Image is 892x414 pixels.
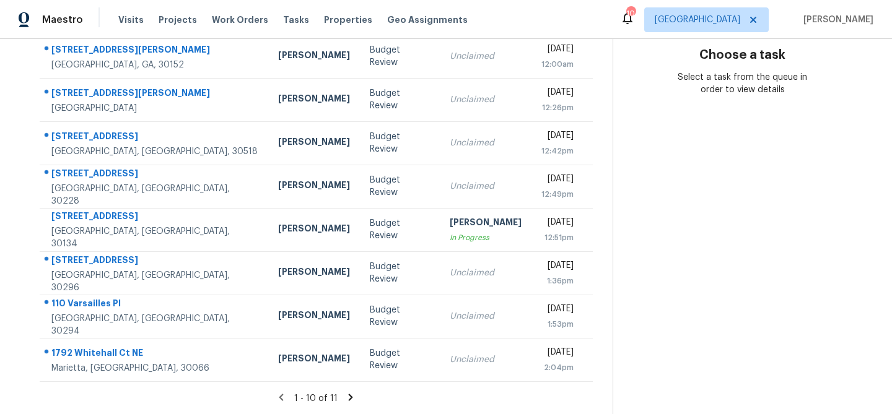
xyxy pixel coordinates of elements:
[51,145,258,158] div: [GEOGRAPHIC_DATA], [GEOGRAPHIC_DATA], 30518
[370,304,430,329] div: Budget Review
[798,14,873,26] span: [PERSON_NAME]
[450,267,522,279] div: Unclaimed
[278,265,350,281] div: [PERSON_NAME]
[450,137,522,149] div: Unclaimed
[370,217,430,242] div: Budget Review
[541,43,574,58] div: [DATE]
[51,183,258,207] div: [GEOGRAPHIC_DATA], [GEOGRAPHIC_DATA], 30228
[51,347,258,362] div: 1792 Whitehall Ct NE
[51,225,258,250] div: [GEOGRAPHIC_DATA], [GEOGRAPHIC_DATA], 30134
[51,102,258,114] div: [GEOGRAPHIC_DATA]
[278,136,350,151] div: [PERSON_NAME]
[699,49,785,61] h3: Choose a task
[278,352,350,368] div: [PERSON_NAME]
[278,309,350,324] div: [PERSON_NAME]
[450,180,522,192] div: Unclaimed
[450,93,522,106] div: Unclaimed
[450,353,522,366] div: Unclaimed
[212,14,268,26] span: Work Orders
[370,261,430,285] div: Budget Review
[541,303,574,318] div: [DATE]
[51,254,258,269] div: [STREET_ADDRESS]
[678,71,807,96] div: Select a task from the queue in order to view details
[51,313,258,337] div: [GEOGRAPHIC_DATA], [GEOGRAPHIC_DATA], 30294
[450,231,522,244] div: In Progress
[450,50,522,63] div: Unclaimed
[541,173,574,188] div: [DATE]
[370,347,430,372] div: Budget Review
[278,92,350,108] div: [PERSON_NAME]
[541,231,574,244] div: 12:51pm
[278,222,350,238] div: [PERSON_NAME]
[655,14,740,26] span: [GEOGRAPHIC_DATA]
[541,216,574,231] div: [DATE]
[51,59,258,71] div: [GEOGRAPHIC_DATA], GA, 30152
[51,269,258,294] div: [GEOGRAPHIC_DATA], [GEOGRAPHIC_DATA], 30296
[283,15,309,24] span: Tasks
[51,130,258,145] div: [STREET_ADDRESS]
[541,361,574,374] div: 2:04pm
[51,362,258,374] div: Marietta, [GEOGRAPHIC_DATA], 30066
[370,44,430,69] div: Budget Review
[42,14,83,26] span: Maestro
[159,14,197,26] span: Projects
[370,174,430,199] div: Budget Review
[541,188,574,201] div: 12:49pm
[541,58,574,71] div: 12:00am
[51,43,258,59] div: [STREET_ADDRESS][PERSON_NAME]
[541,318,574,330] div: 1:53pm
[278,49,350,64] div: [PERSON_NAME]
[51,167,258,183] div: [STREET_ADDRESS]
[387,14,468,26] span: Geo Assignments
[370,87,430,112] div: Budget Review
[541,346,574,361] div: [DATE]
[51,297,258,313] div: 110 Varsailles Pl
[278,179,350,194] div: [PERSON_NAME]
[450,310,522,322] div: Unclaimed
[541,145,574,157] div: 12:42pm
[541,86,574,101] div: [DATE]
[626,7,635,20] div: 104
[370,131,430,155] div: Budget Review
[541,275,574,287] div: 1:36pm
[51,210,258,225] div: [STREET_ADDRESS]
[324,14,372,26] span: Properties
[541,101,574,114] div: 12:26pm
[541,259,574,275] div: [DATE]
[118,14,144,26] span: Visits
[541,129,574,145] div: [DATE]
[294,394,338,403] span: 1 - 10 of 11
[51,87,258,102] div: [STREET_ADDRESS][PERSON_NAME]
[450,216,522,231] div: [PERSON_NAME]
